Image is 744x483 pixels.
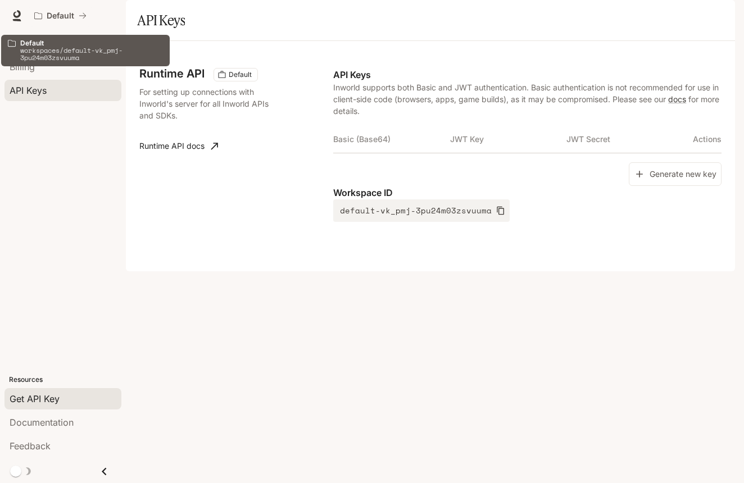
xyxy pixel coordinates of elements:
[629,162,722,186] button: Generate new key
[333,126,450,153] th: Basic (Base64)
[224,70,256,80] span: Default
[214,68,258,81] div: These keys will apply to your current workspace only
[20,39,163,47] p: Default
[333,186,722,199] p: Workspace ID
[139,86,278,121] p: For setting up connections with Inworld's server for all Inworld APIs and SDKs.
[450,126,566,153] th: JWT Key
[139,68,205,79] h3: Runtime API
[137,9,185,31] h1: API Keys
[20,47,163,61] p: workspaces/default-vk_pmj-3pu24m03zsvuuma
[29,4,92,27] button: All workspaces
[683,126,722,153] th: Actions
[333,81,722,117] p: Inworld supports both Basic and JWT authentication. Basic authentication is not recommended for u...
[566,126,683,153] th: JWT Secret
[47,11,74,21] p: Default
[668,94,686,104] a: docs
[135,135,223,157] a: Runtime API docs
[333,199,510,222] button: default-vk_pmj-3pu24m03zsvuuma
[333,68,722,81] p: API Keys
